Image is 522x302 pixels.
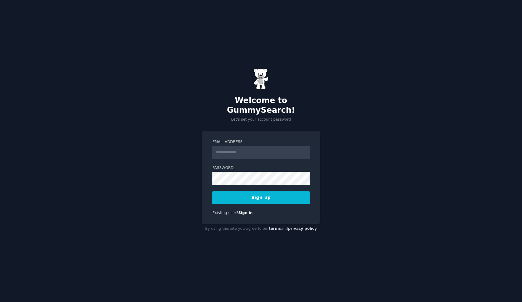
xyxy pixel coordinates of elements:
[212,191,310,204] button: Sign up
[202,117,320,122] p: Let's set your account password
[212,211,238,215] span: Existing user?
[212,165,310,171] label: Password
[253,68,269,89] img: Gummy Bear
[212,139,310,145] label: Email Address
[269,226,281,231] a: terms
[238,211,253,215] a: Sign in
[202,96,320,115] h2: Welcome to GummySearch!
[288,226,317,231] a: privacy policy
[202,224,320,234] div: By using this site you agree to our and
